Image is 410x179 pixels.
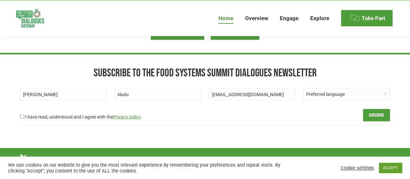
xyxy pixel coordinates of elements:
a: Русский [348,155,370,162]
img: Food Systems Summit Dialogues [16,155,58,173]
span: Explore [310,15,329,22]
span: Overview [245,15,268,22]
input: Last name [114,88,201,101]
a: العربية [288,155,306,162]
a: ACCEPT [379,163,402,173]
a: Privacy policy [113,114,140,120]
input: Subscribe [363,109,390,121]
span: Take Part [362,15,385,22]
input: First name [20,88,107,101]
input: E-mail [209,88,296,101]
a: Español [370,155,391,162]
div: We use cookies on our website to give you the most relevant experience by remembering your prefer... [8,162,284,174]
a: Français [326,155,348,162]
a: English [306,155,326,162]
span: I have read, understood and I agree with the . [25,114,142,120]
span: Engage [280,15,299,22]
img: Menu icon [350,13,360,23]
a: Cookie settings [341,165,374,171]
span: Home [218,15,233,22]
input: I have read, understood and I agree with thePrivacy policy. [20,114,24,119]
img: Food Systems Summit Dialogues [16,9,44,28]
h2: Subscribe to the Food Systems Summit Dialogues Newsletter [16,66,394,80]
